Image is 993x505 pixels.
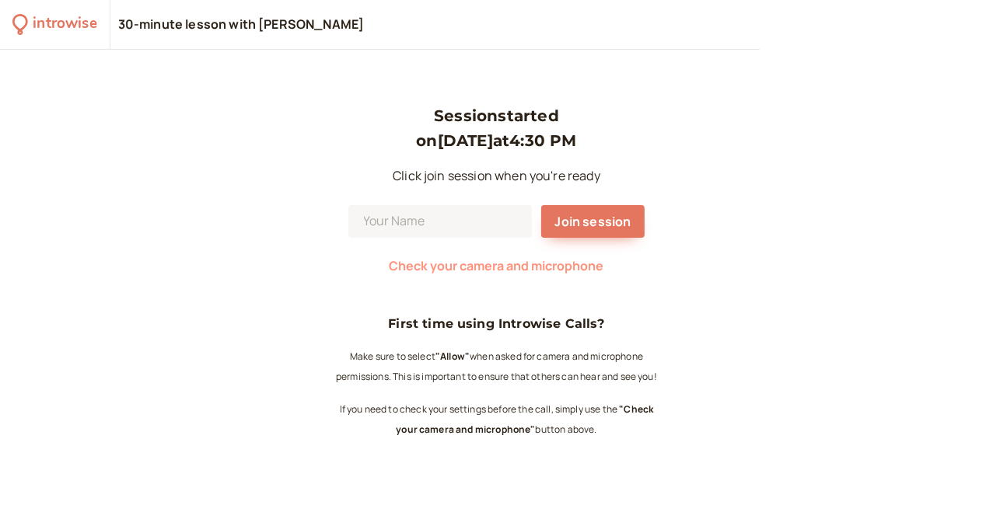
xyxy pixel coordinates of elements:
[435,350,470,363] b: "Allow"
[33,12,96,37] div: introwise
[336,350,657,383] small: Make sure to select when asked for camera and microphone permissions. This is important to ensure...
[340,402,654,436] small: If you need to check your settings before the call, simply use the button above.
[389,257,603,274] span: Check your camera and microphone
[389,259,603,273] button: Check your camera and microphone
[541,205,645,238] button: Join session
[348,205,532,238] input: Your Name
[118,16,365,33] div: 30-minute lesson with [PERSON_NAME]
[348,166,645,186] p: Click join session when you're ready
[555,213,631,230] span: Join session
[348,103,645,154] h3: Session started on [DATE] at 4:30 PM
[334,314,660,334] h4: First time using Introwise Calls?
